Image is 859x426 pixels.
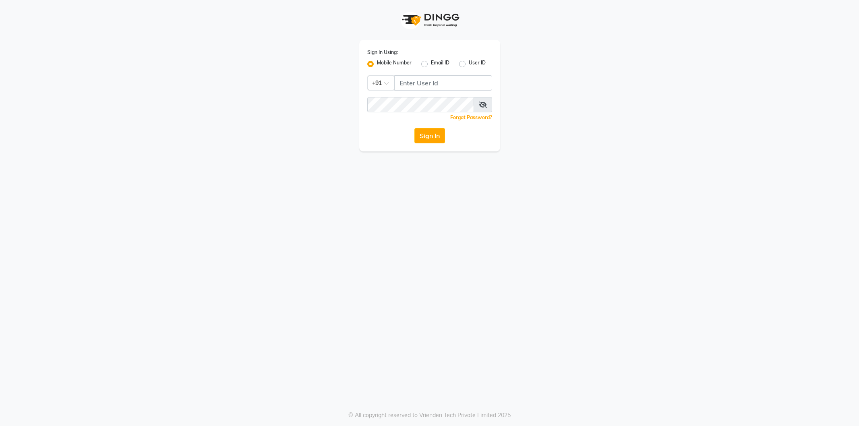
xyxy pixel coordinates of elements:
input: Username [367,97,474,112]
a: Forgot Password? [450,114,492,120]
label: Email ID [431,59,449,69]
img: logo1.svg [397,8,462,32]
input: Username [394,75,492,91]
label: Sign In Using: [367,49,398,56]
label: User ID [469,59,486,69]
label: Mobile Number [377,59,412,69]
button: Sign In [414,128,445,143]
